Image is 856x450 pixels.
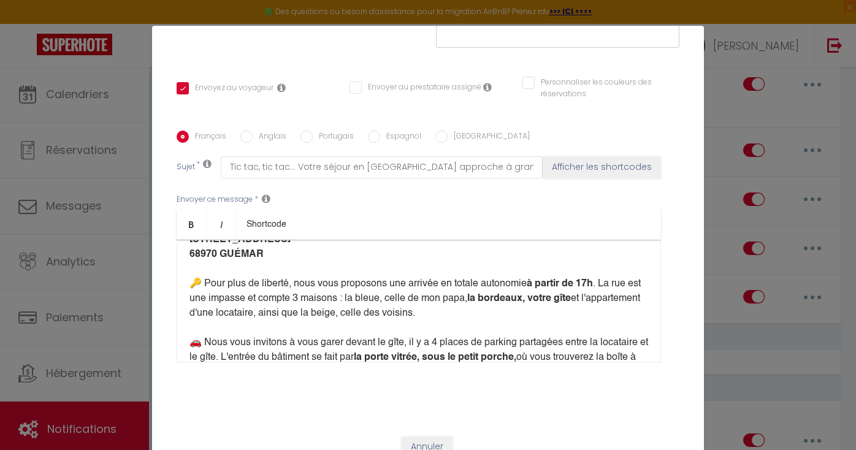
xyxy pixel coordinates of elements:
[253,131,286,144] label: Anglais
[177,161,195,174] label: Sujet
[543,156,661,178] button: Afficher les shortcodes
[189,235,291,245] strong: [STREET_ADDRESS]
[189,218,648,379] p: 🏠 Pour mémoire, le gîte se situe au 🔑 Pour plus de liberté, nous vous proposons une arrivée en to...
[237,210,296,239] a: Shortcode
[467,294,571,303] b: la bordeaux, votre gîte
[262,194,270,204] i: Message
[207,210,237,239] a: Italic
[448,131,530,144] label: [GEOGRAPHIC_DATA]
[527,279,593,289] b: à partir de 17h
[177,194,253,205] label: Envoyer ce message
[313,131,354,144] label: Portugais
[189,250,264,259] strong: 68970 GUÉMAR
[203,159,212,169] i: Subject
[380,131,421,144] label: Espagnol
[483,82,492,92] i: Envoyer au prestataire si il est assigné
[354,353,516,362] b: la porte vitrée, sous le petit porche,
[189,131,226,144] label: Français
[177,210,207,239] a: Bold
[277,83,286,93] i: Envoyer au voyageur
